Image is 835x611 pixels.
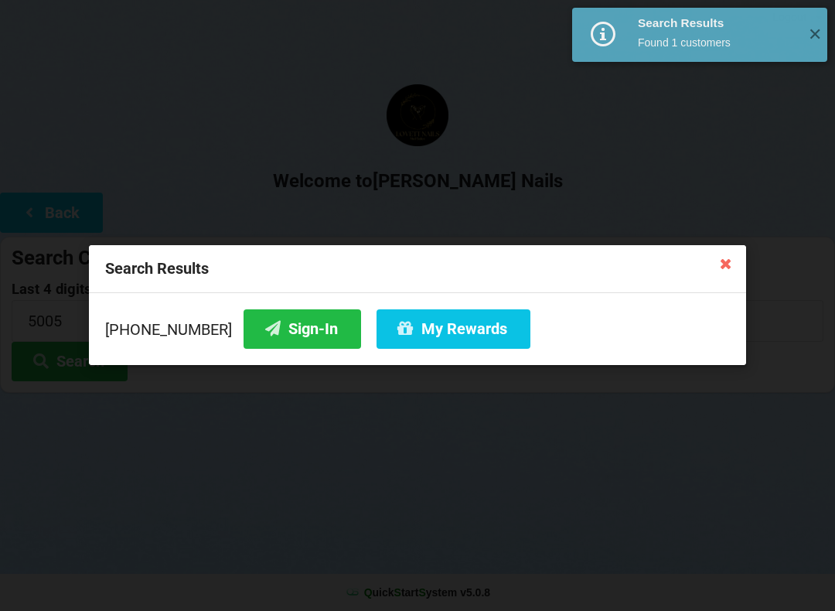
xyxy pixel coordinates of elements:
button: My Rewards [377,309,530,349]
div: [PHONE_NUMBER] [105,309,730,349]
div: Search Results [638,15,796,31]
div: Search Results [89,245,746,293]
div: Found 1 customers [638,35,796,50]
button: Sign-In [244,309,361,349]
